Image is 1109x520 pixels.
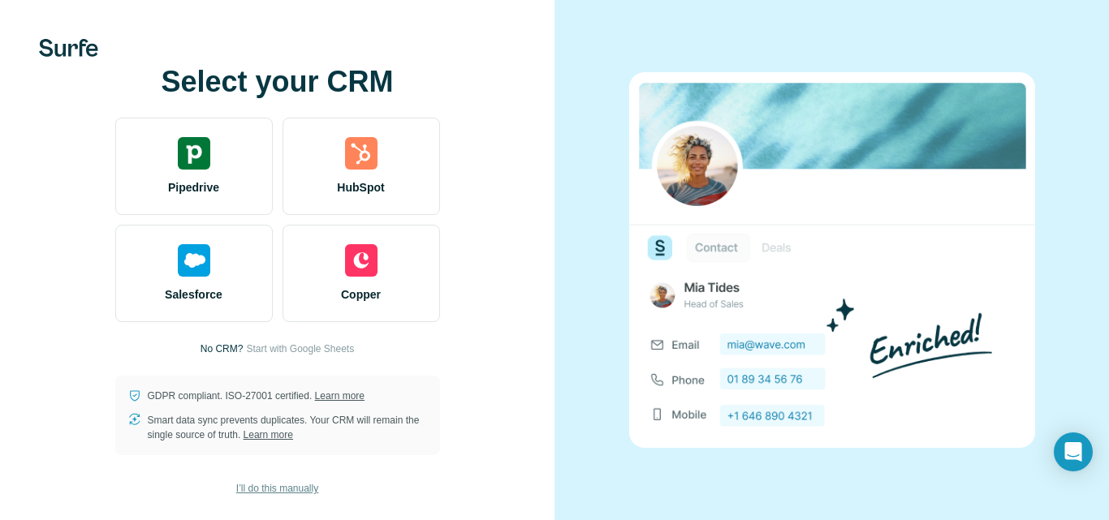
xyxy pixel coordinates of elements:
span: I’ll do this manually [236,481,318,496]
img: salesforce's logo [178,244,210,277]
h1: Select your CRM [115,66,440,98]
button: I’ll do this manually [225,476,330,501]
span: Pipedrive [168,179,219,196]
p: GDPR compliant. ISO-27001 certified. [148,389,365,403]
img: copper's logo [345,244,378,277]
a: Learn more [315,390,365,402]
div: Open Intercom Messenger [1054,432,1093,471]
span: HubSpot [337,179,384,196]
span: Copper [341,286,381,303]
a: Learn more [244,429,293,440]
img: pipedrive's logo [178,137,210,170]
img: Surfe's logo [39,39,98,57]
span: Salesforce [165,286,222,303]
img: none image [629,72,1035,448]
p: Smart data sync prevents duplicates. Your CRM will remain the single source of truth. [148,413,427,442]
button: Start with Google Sheets [246,342,354,356]
p: No CRM? [201,342,244,356]
img: hubspot's logo [345,137,378,170]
